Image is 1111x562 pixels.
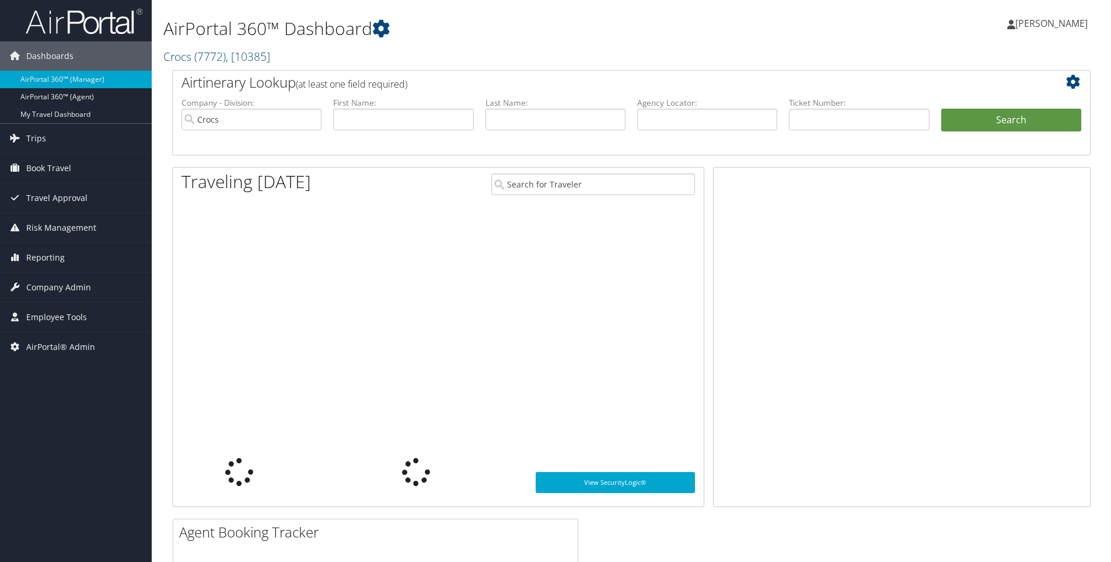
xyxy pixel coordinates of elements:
[179,522,578,542] h2: Agent Booking Tracker
[26,273,91,302] span: Company Admin
[181,169,311,194] h1: Traveling [DATE]
[163,48,270,64] a: Crocs
[26,303,87,332] span: Employee Tools
[1015,17,1088,30] span: [PERSON_NAME]
[26,154,71,183] span: Book Travel
[163,16,787,41] h1: AirPortal 360™ Dashboard
[296,78,407,91] span: (at least one field required)
[181,97,322,109] label: Company - Division:
[26,243,65,272] span: Reporting
[26,213,96,242] span: Risk Management
[194,48,226,64] span: ( 7772 )
[181,72,1005,92] h2: Airtinerary Lookup
[789,97,929,109] label: Ticket Number:
[26,183,88,213] span: Travel Approval
[26,41,74,71] span: Dashboards
[26,124,46,153] span: Trips
[26,8,142,35] img: airportal-logo.png
[26,332,95,362] span: AirPortal® Admin
[333,97,473,109] label: First Name:
[226,48,270,64] span: , [ 10385 ]
[485,97,626,109] label: Last Name:
[1007,6,1099,41] a: [PERSON_NAME]
[491,174,695,195] input: Search for Traveler
[637,97,777,109] label: Agency Locator:
[536,472,695,493] a: View SecurityLogic®
[941,109,1081,132] button: Search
